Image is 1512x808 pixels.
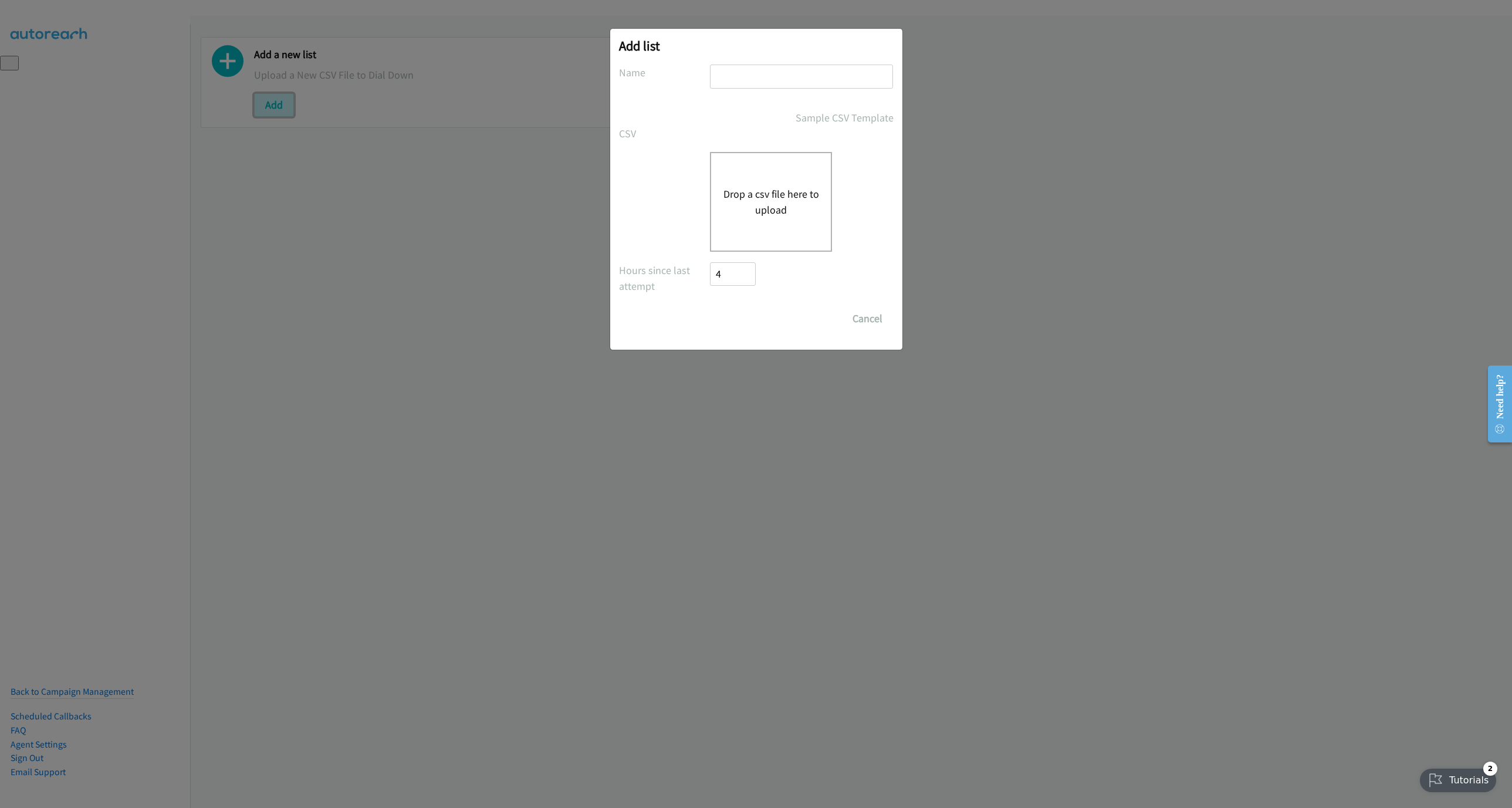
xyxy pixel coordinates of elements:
button: Drop a csv file here to upload [723,186,819,218]
a: Sample CSV Template [796,110,894,126]
label: Name [619,65,711,80]
h2: Add list [619,38,894,54]
button: Cancel [841,307,894,330]
iframe: Checklist [1413,757,1503,799]
label: CSV [619,126,711,141]
label: Hours since last attempt [619,262,711,294]
iframe: Resource Center [1479,357,1512,451]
